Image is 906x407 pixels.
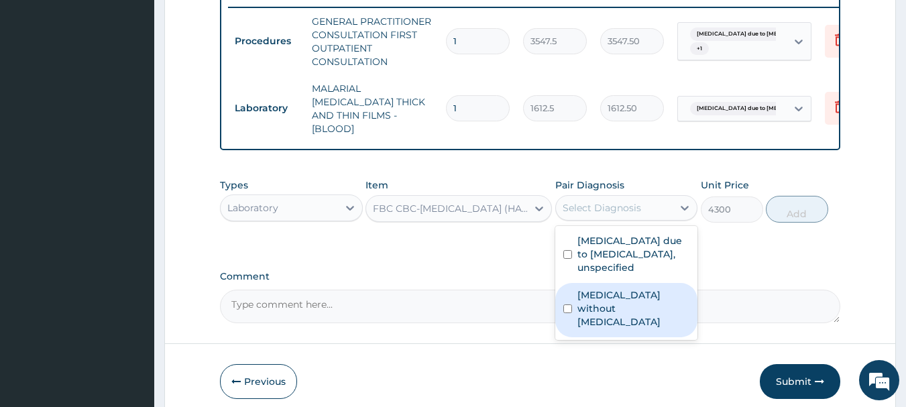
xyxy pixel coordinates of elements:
[78,119,185,255] span: We're online!
[7,268,256,314] textarea: Type your message and hit 'Enter'
[305,75,439,142] td: MALARIAL [MEDICAL_DATA] THICK AND THIN FILMS - [BLOOD]
[220,271,841,282] label: Comment
[690,42,709,56] span: + 1
[220,7,252,39] div: Minimize live chat window
[220,180,248,191] label: Types
[365,178,388,192] label: Item
[70,75,225,93] div: Chat with us now
[228,29,305,54] td: Procedures
[305,8,439,75] td: GENERAL PRACTITIONER CONSULTATION FIRST OUTPATIENT CONSULTATION
[373,202,528,215] div: FBC CBC-[MEDICAL_DATA] (HAEMOGRAM) - [BLOOD]
[577,234,690,274] label: [MEDICAL_DATA] due to [MEDICAL_DATA], unspecified
[228,96,305,121] td: Laboratory
[563,201,641,215] div: Select Diagnosis
[766,196,828,223] button: Add
[690,102,838,115] span: [MEDICAL_DATA] due to [MEDICAL_DATA] falc...
[25,67,54,101] img: d_794563401_company_1708531726252_794563401
[227,201,278,215] div: Laboratory
[760,364,840,399] button: Submit
[701,178,749,192] label: Unit Price
[577,288,690,329] label: [MEDICAL_DATA] without [MEDICAL_DATA]
[555,178,624,192] label: Pair Diagnosis
[220,364,297,399] button: Previous
[690,27,838,41] span: [MEDICAL_DATA] due to [MEDICAL_DATA] falc...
